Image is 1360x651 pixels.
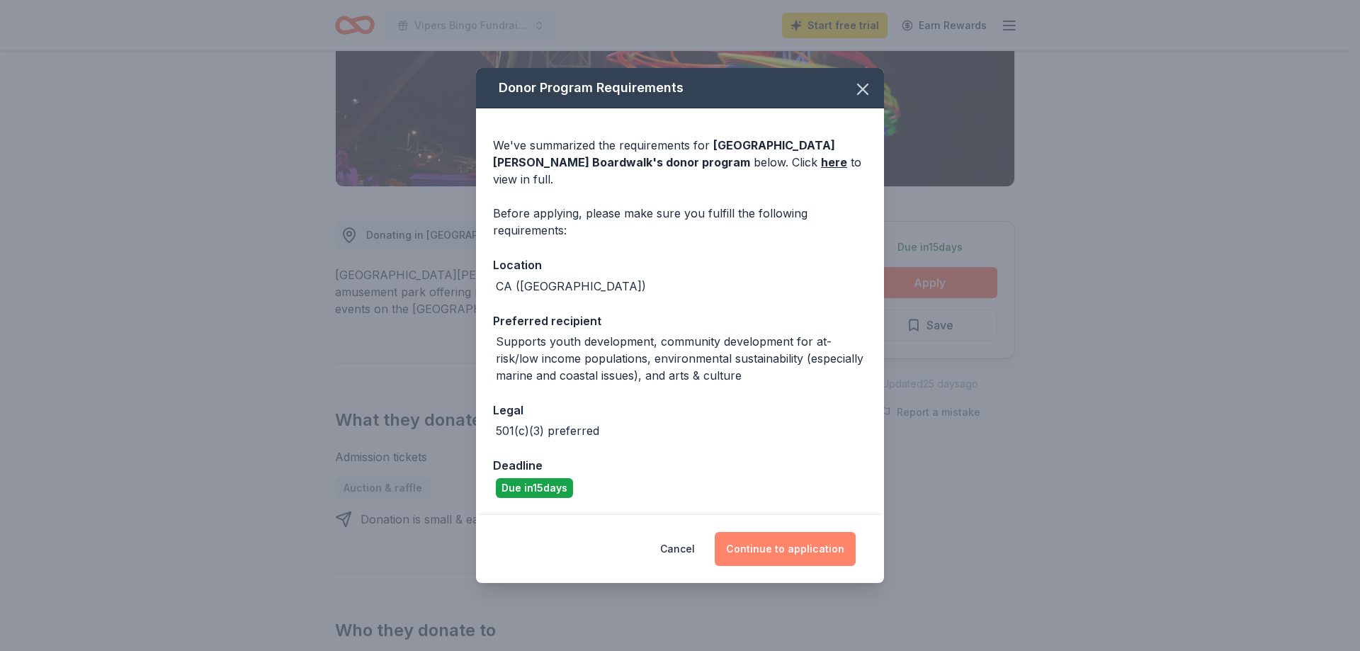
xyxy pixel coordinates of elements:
div: Donor Program Requirements [476,68,884,108]
div: CA ([GEOGRAPHIC_DATA]) [496,278,646,295]
div: Before applying, please make sure you fulfill the following requirements: [493,205,867,239]
div: Deadline [493,456,867,475]
div: We've summarized the requirements for below. Click to view in full. [493,137,867,188]
div: Preferred recipient [493,312,867,330]
div: Due in 15 days [496,478,573,498]
div: 501(c)(3) preferred [496,422,599,439]
div: Legal [493,401,867,419]
button: Cancel [660,532,695,566]
a: here [821,154,847,171]
button: Continue to application [715,532,856,566]
div: Supports youth development, community development for at-risk/low income populations, environment... [496,333,867,384]
div: Location [493,256,867,274]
